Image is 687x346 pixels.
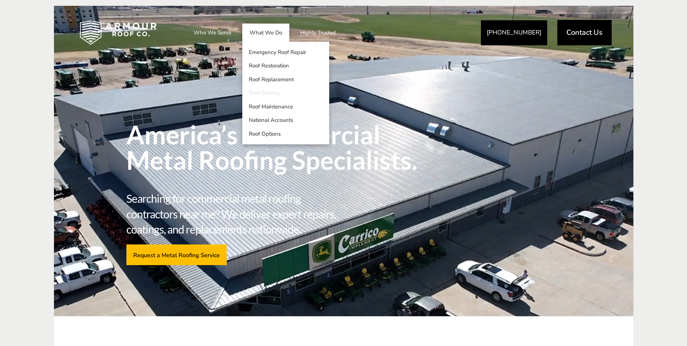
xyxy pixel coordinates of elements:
a: Emergency Roof Repair [242,45,329,59]
a: Request a Metal Roofing Service [126,244,227,265]
span: Searching for commercial metal roofing contractors near me? We deliver expert repairs, coatings, ... [126,191,341,237]
a: Roof Overlay [242,86,329,100]
a: Roof Replacement [242,73,329,86]
a: Contact Us [557,20,612,45]
img: Industrial and Commercial Roofing Company | Armour Roof Co. [68,15,168,51]
a: Highly Trusted [293,24,343,42]
a: Roof Restoration [242,59,329,73]
a: What We Do [242,24,289,42]
span: Contact Us [566,29,603,36]
span: Request a Metal Roofing Service [133,251,220,258]
a: Roof Options [242,127,329,141]
span: America’s Commercial Metal Roofing Specialists. [126,122,449,173]
a: [PHONE_NUMBER] [481,20,547,45]
a: Who We Serve [187,24,239,42]
a: Roof Maintenance [242,100,329,114]
a: National Accounts [242,114,329,127]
